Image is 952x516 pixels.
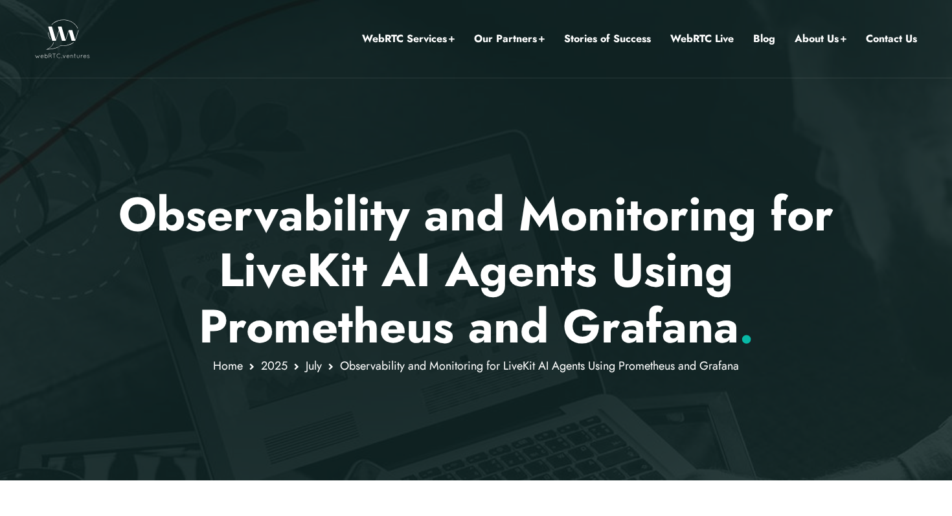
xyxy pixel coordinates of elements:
a: WebRTC Services [362,30,455,47]
span: . [739,293,754,360]
a: Home [213,357,243,374]
a: About Us [795,30,846,47]
p: Observability and Monitoring for LiveKit AI Agents Using Prometheus and Grafana [97,186,856,354]
a: 2025 [261,357,288,374]
img: WebRTC.ventures [35,19,90,58]
a: Contact Us [866,30,917,47]
a: Blog [753,30,775,47]
a: July [306,357,322,374]
a: Our Partners [474,30,545,47]
span: Observability and Monitoring for LiveKit AI Agents Using Prometheus and Grafana [340,357,739,374]
a: Stories of Success [564,30,651,47]
a: WebRTC Live [670,30,734,47]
